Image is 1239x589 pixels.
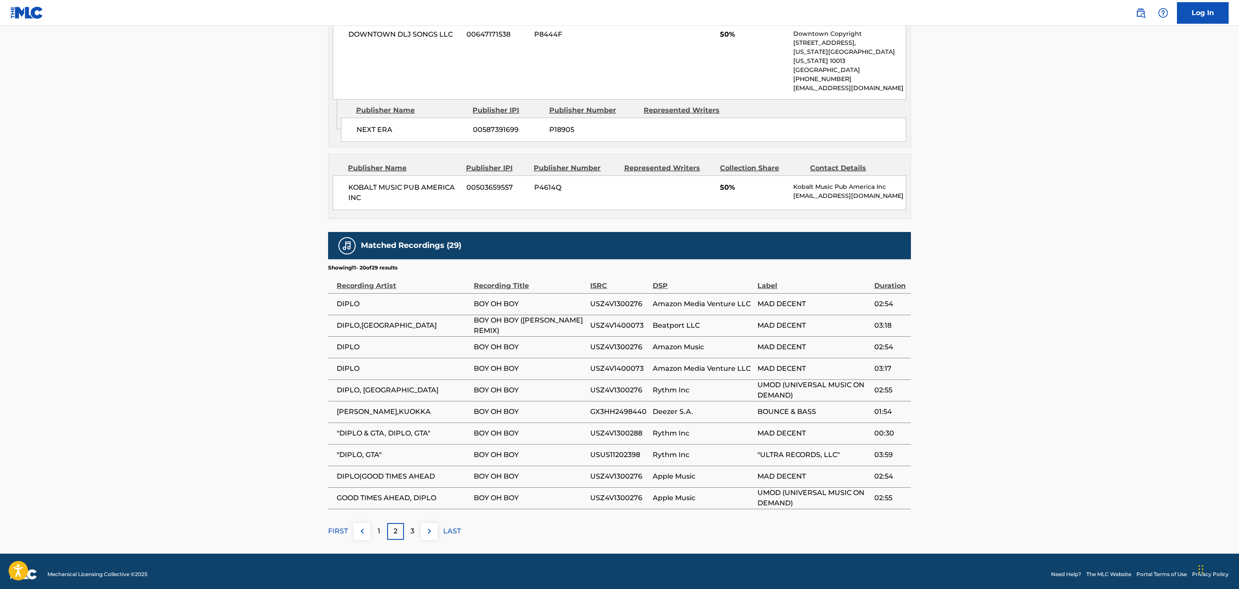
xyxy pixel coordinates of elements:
span: DIPLO [337,299,469,309]
span: USZ4V1300276 [590,342,648,352]
div: Publisher IPI [472,105,543,116]
p: [PHONE_NUMBER] [793,75,906,84]
span: 01:54 [874,407,907,417]
div: Collection Share [720,163,804,173]
div: Represented Writers [644,105,732,116]
div: Drag [1198,556,1204,582]
div: Publisher Number [534,163,617,173]
span: Amazon Media Venture LLC [653,363,753,374]
p: Kobalt Music Pub America Inc [793,182,906,191]
span: UMOD (UNIVERSAL MUSIC ON DEMAND) [757,380,870,401]
span: MAD DECENT [757,342,870,352]
div: Publisher Name [348,163,460,173]
span: BOY OH BOY [474,493,586,503]
span: 50% [720,29,787,40]
span: 02:54 [874,342,907,352]
span: DIPLO,[GEOGRAPHIC_DATA] [337,320,469,331]
img: left [357,526,367,536]
img: MLC Logo [10,6,44,19]
span: BOY OH BOY ([PERSON_NAME] REMIX) [474,315,586,336]
span: USZ4V1300288 [590,428,648,439]
span: 03:17 [874,363,907,374]
span: MAD DECENT [757,428,870,439]
span: UMOD (UNIVERSAL MUSIC ON DEMAND) [757,488,870,508]
span: 02:54 [874,299,907,309]
span: NEXT ERA [357,125,466,135]
div: Publisher IPI [466,163,527,173]
p: 3 [410,526,414,536]
iframe: Chat Widget [1196,548,1239,589]
a: Public Search [1132,4,1149,22]
span: Deezer S.A. [653,407,753,417]
span: BOY OH BOY [474,407,586,417]
p: [GEOGRAPHIC_DATA] [793,66,906,75]
span: P8444F [534,29,618,40]
span: BOY OH BOY [474,428,586,439]
h5: Matched Recordings (29) [361,241,461,251]
span: KOBALT MUSIC PUB AMERICA INC [348,182,460,203]
div: Recording Title [474,272,586,291]
span: "DIPLO, GTA" [337,450,469,460]
span: GOOD TIMES AHEAD, DIPLO [337,493,469,503]
div: Label [757,272,870,291]
span: BOY OH BOY [474,299,586,309]
span: BOY OH BOY [474,450,586,460]
img: search [1136,8,1146,18]
span: MAD DECENT [757,320,870,331]
span: BOUNCE & BASS [757,407,870,417]
a: Need Help? [1051,570,1081,578]
p: 2 [394,526,397,536]
span: DIPLO [337,342,469,352]
span: GX3HH2498440 [590,407,648,417]
span: USUS11202398 [590,450,648,460]
span: 02:55 [874,385,907,395]
span: BOY OH BOY [474,342,586,352]
div: Publisher Number [549,105,637,116]
div: Publisher Name [356,105,466,116]
span: MAD DECENT [757,363,870,374]
span: USZ4V1300276 [590,471,648,482]
span: Amazon Music [653,342,753,352]
p: [US_STATE][GEOGRAPHIC_DATA][US_STATE] 10013 [793,47,906,66]
p: 1 [378,526,380,536]
img: right [424,526,435,536]
span: DIPLO|GOOD TIMES AHEAD [337,471,469,482]
span: DIPLO [337,363,469,374]
p: FIRST [328,526,348,536]
a: Portal Terms of Use [1136,570,1187,578]
p: LAST [443,526,461,536]
img: help [1158,8,1168,18]
span: 02:55 [874,493,907,503]
span: "DIPLO & GTA, DIPLO, GTA" [337,428,469,439]
p: Downtown Copyright [793,29,906,38]
span: Beatport LLC [653,320,753,331]
p: [EMAIL_ADDRESS][DOMAIN_NAME] [793,84,906,93]
p: Showing 11 - 20 of 29 results [328,264,397,272]
span: 00503659557 [466,182,528,193]
span: Rythm Inc [653,450,753,460]
span: Rythm Inc [653,428,753,439]
p: [EMAIL_ADDRESS][DOMAIN_NAME] [793,191,906,201]
span: MAD DECENT [757,299,870,309]
span: P18905 [549,125,637,135]
a: Log In [1177,2,1229,24]
img: Matched Recordings [342,241,352,251]
div: DSP [653,272,753,291]
div: ISRC [590,272,648,291]
span: USZ4V1400073 [590,320,648,331]
span: 00647171538 [466,29,528,40]
span: 02:54 [874,471,907,482]
span: 50% [720,182,787,193]
a: The MLC Website [1086,570,1131,578]
span: Amazon Media Venture LLC [653,299,753,309]
span: 00587391699 [473,125,543,135]
span: BOY OH BOY [474,363,586,374]
div: Help [1155,4,1172,22]
span: USZ4V1300276 [590,493,648,503]
div: Represented Writers [624,163,713,173]
span: USZ4V1300276 [590,385,648,395]
span: Apple Music [653,471,753,482]
span: [PERSON_NAME],KUOKKA [337,407,469,417]
span: BOY OH BOY [474,385,586,395]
